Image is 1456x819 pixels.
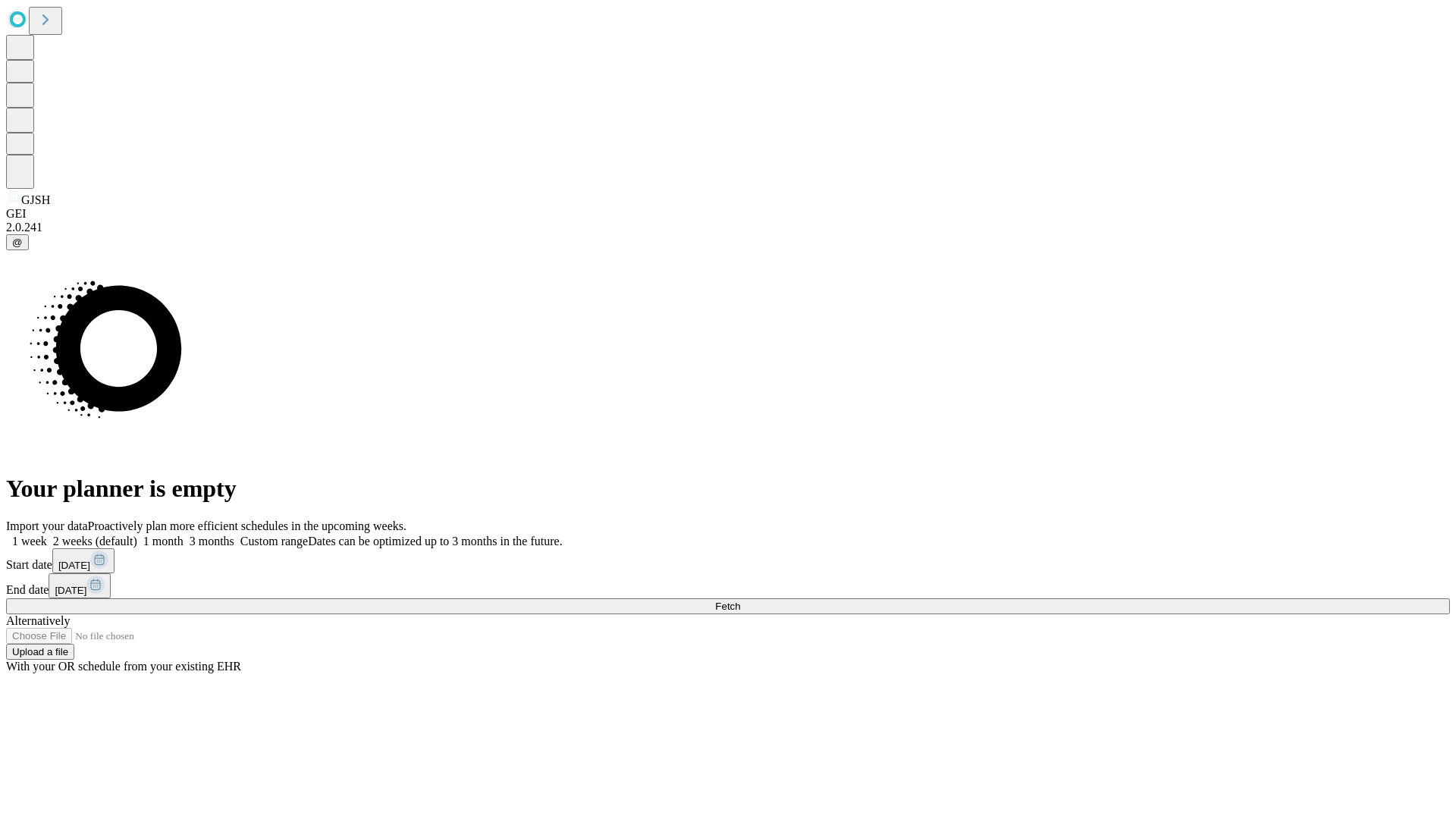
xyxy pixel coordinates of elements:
span: Fetch [715,601,740,612]
div: 2.0.241 [6,221,1450,234]
div: Start date [6,548,1450,573]
span: Custom range [240,535,308,548]
span: Proactively plan more efficient schedules in the upcoming weeks. [88,519,406,532]
span: Alternatively [6,614,70,627]
button: Upload a file [6,644,74,660]
span: 1 week [12,535,47,548]
button: @ [6,234,29,250]
span: With your OR schedule from your existing EHR [6,660,241,673]
span: Import your data [6,519,88,532]
span: [DATE] [55,585,86,596]
span: 3 months [190,535,234,548]
button: [DATE] [49,573,111,598]
span: 1 month [143,535,184,548]
span: [DATE] [58,560,90,571]
button: [DATE] [52,548,115,573]
button: Fetch [6,598,1450,614]
div: GEI [6,207,1450,221]
h1: Your planner is empty [6,475,1450,503]
span: @ [12,237,23,248]
span: 2 weeks (default) [53,535,137,548]
div: End date [6,573,1450,598]
span: GJSH [21,193,50,206]
span: Dates can be optimized up to 3 months in the future. [308,535,562,548]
